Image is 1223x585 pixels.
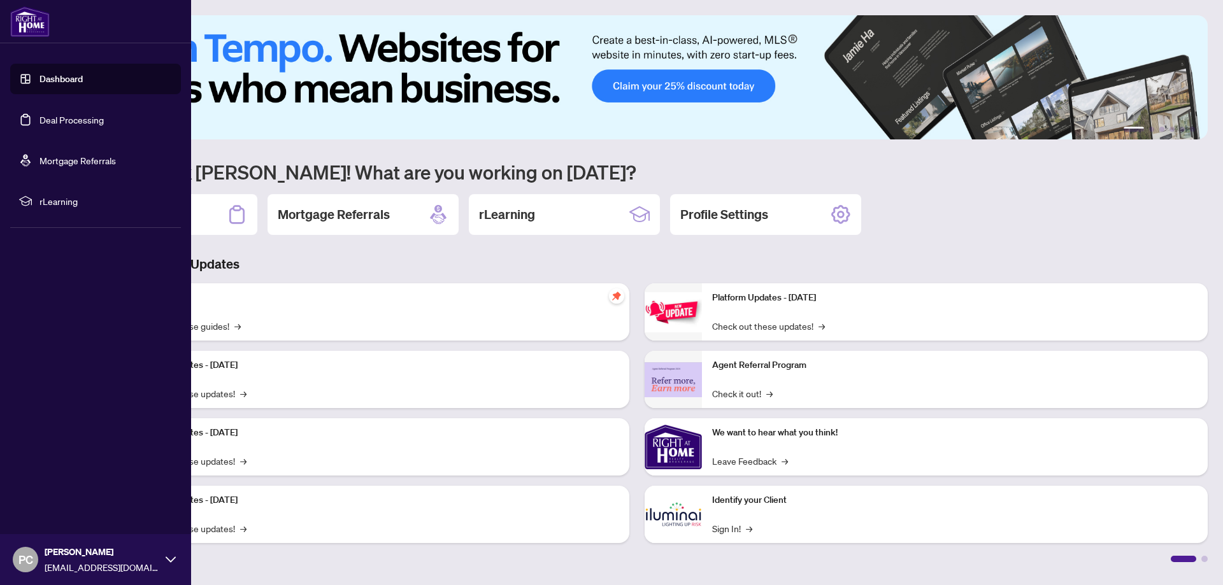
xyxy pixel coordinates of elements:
h3: Brokerage & Industry Updates [66,255,1208,273]
p: Identify your Client [712,493,1198,507]
span: → [746,521,752,535]
button: 2 [1149,127,1154,132]
span: → [819,319,825,333]
p: Platform Updates - [DATE] [134,493,619,507]
span: [PERSON_NAME] [45,545,159,559]
p: Platform Updates - [DATE] [712,291,1198,305]
span: → [240,454,247,468]
button: Open asap [1172,540,1210,579]
button: 1 [1124,127,1144,132]
span: rLearning [39,194,172,208]
img: logo [10,6,50,37]
span: PC [18,551,33,568]
a: Check out these updates!→ [712,319,825,333]
span: → [782,454,788,468]
button: 5 [1180,127,1185,132]
img: Identify your Client [645,486,702,543]
img: We want to hear what you think! [645,418,702,476]
img: Slide 0 [66,15,1208,139]
a: Mortgage Referrals [39,155,116,166]
p: Self-Help [134,291,619,305]
a: Deal Processing [39,114,104,125]
img: Agent Referral Program [645,362,702,397]
span: → [240,386,247,400]
a: Dashboard [39,73,83,85]
h2: rLearning [479,206,535,223]
h2: Mortgage Referrals [278,206,390,223]
button: 6 [1190,127,1195,132]
p: Platform Updates - [DATE] [134,426,619,440]
a: Leave Feedback→ [712,454,788,468]
button: 4 [1169,127,1175,132]
p: Agent Referral Program [712,358,1198,372]
a: Check it out!→ [712,386,773,400]
span: pushpin [609,288,624,304]
img: Platform Updates - June 23, 2025 [645,292,702,332]
h1: Welcome back [PERSON_NAME]! What are you working on [DATE]? [66,160,1208,184]
span: → [234,319,241,333]
a: Sign In!→ [712,521,752,535]
span: → [240,521,247,535]
button: 3 [1159,127,1164,132]
p: Platform Updates - [DATE] [134,358,619,372]
p: We want to hear what you think! [712,426,1198,440]
span: [EMAIL_ADDRESS][DOMAIN_NAME] [45,560,159,574]
span: → [766,386,773,400]
h2: Profile Settings [680,206,768,223]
